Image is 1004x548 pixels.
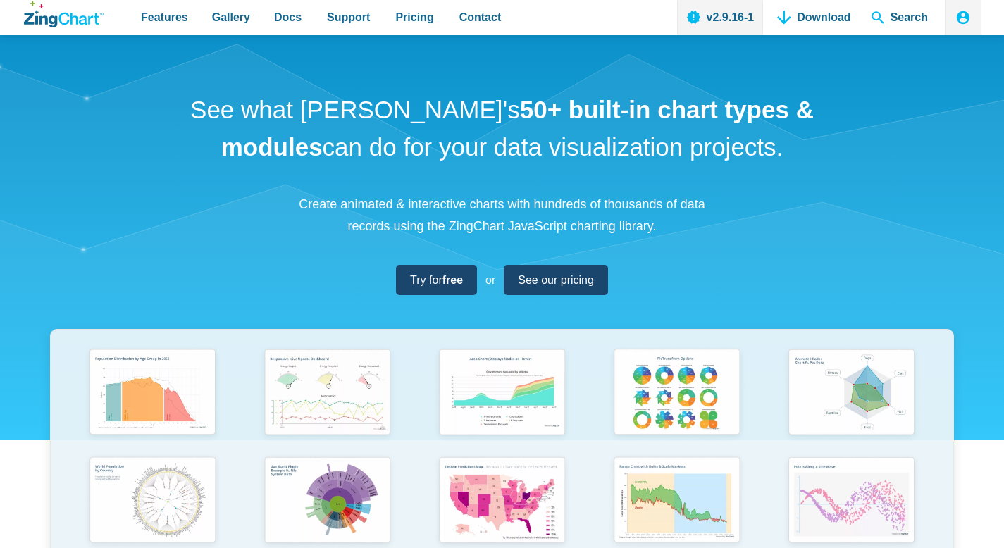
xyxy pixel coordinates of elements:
[396,265,477,295] a: Try forfree
[764,344,939,452] a: Animated Radar Chart ft. Pet Data
[442,274,463,286] strong: free
[141,8,188,27] span: Features
[504,265,608,295] a: See our pricing
[518,270,594,289] span: See our pricing
[240,344,414,452] a: Responsive Live Update Dashboard
[781,344,921,444] img: Animated Radar Chart ft. Pet Data
[607,344,746,444] img: Pie Transform Options
[82,344,222,444] img: Population Distribution by Age Group in 2052
[24,1,104,27] a: ZingChart Logo. Click to return to the homepage
[414,344,589,452] a: Area Chart (Displays Nodes on Hover)
[590,344,764,452] a: Pie Transform Options
[432,344,571,444] img: Area Chart (Displays Nodes on Hover)
[459,8,502,27] span: Contact
[185,92,819,166] h1: See what [PERSON_NAME]'s can do for your data visualization projects.
[327,8,370,27] span: Support
[485,270,495,289] span: or
[410,270,463,289] span: Try for
[212,8,250,27] span: Gallery
[65,344,240,452] a: Population Distribution by Age Group in 2052
[257,344,397,444] img: Responsive Live Update Dashboard
[274,8,302,27] span: Docs
[291,194,714,237] p: Create animated & interactive charts with hundreds of thousands of data records using the ZingCha...
[395,8,433,27] span: Pricing
[221,96,814,161] strong: 50+ built-in chart types & modules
